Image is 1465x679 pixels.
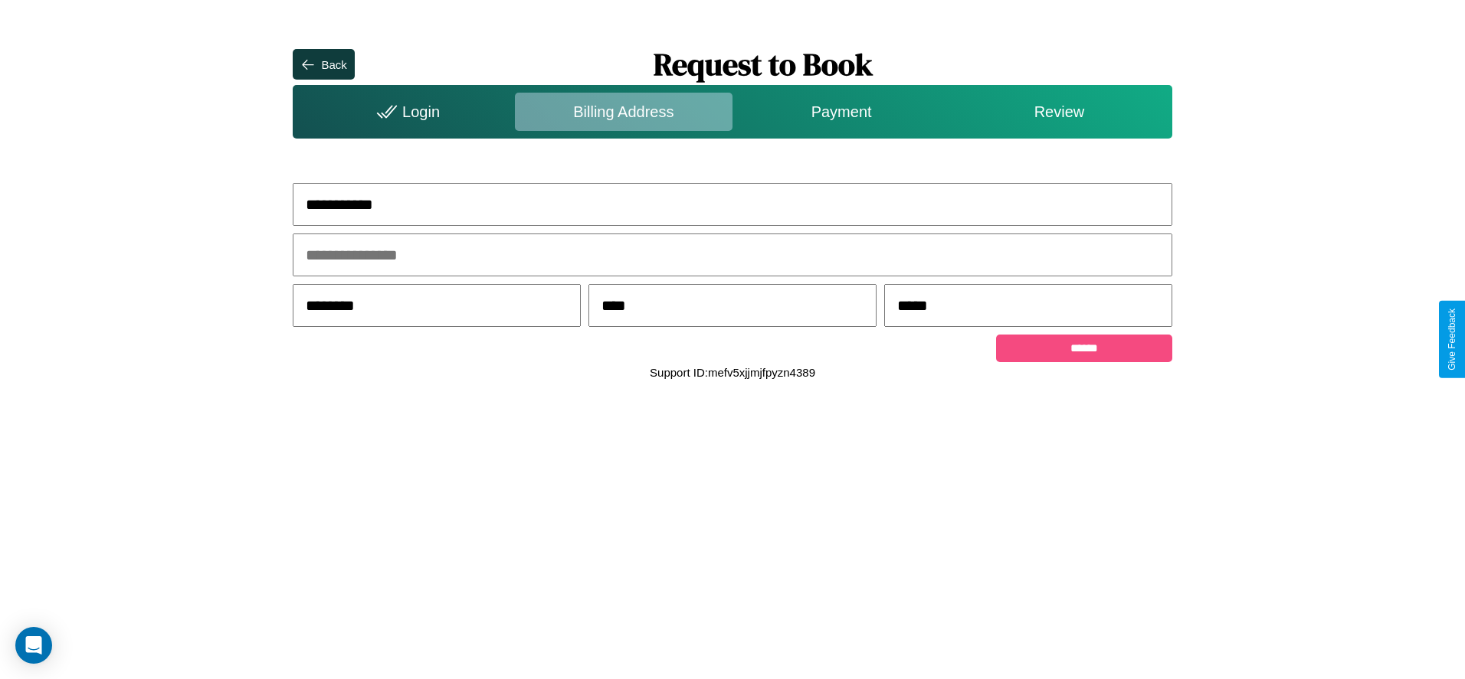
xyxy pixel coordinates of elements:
[1447,308,1457,371] div: Give Feedback
[650,362,815,383] p: Support ID: mefv5xjjmjfpyzn4389
[297,93,514,131] div: Login
[321,58,346,71] div: Back
[950,93,1168,131] div: Review
[515,93,732,131] div: Billing Address
[732,93,950,131] div: Payment
[355,44,1172,85] h1: Request to Book
[293,49,354,80] button: Back
[15,627,52,664] div: Open Intercom Messenger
